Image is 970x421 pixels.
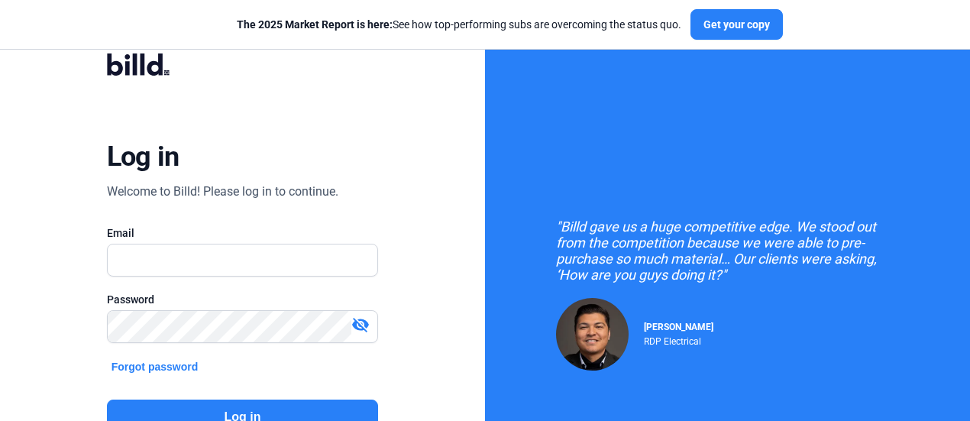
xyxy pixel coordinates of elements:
div: Password [107,292,379,307]
span: The 2025 Market Report is here: [237,18,393,31]
div: RDP Electrical [644,332,713,347]
div: Log in [107,140,179,173]
div: See how top-performing subs are overcoming the status quo. [237,17,681,32]
button: Get your copy [690,9,783,40]
div: Email [107,225,379,241]
div: "Billd gave us a huge competitive edge. We stood out from the competition because we were able to... [556,219,900,283]
button: Forgot password [107,358,203,375]
span: [PERSON_NAME] [644,322,713,332]
mat-icon: visibility_off [351,316,370,334]
div: Welcome to Billd! Please log in to continue. [107,183,338,201]
img: Raul Pacheco [556,298,629,371]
